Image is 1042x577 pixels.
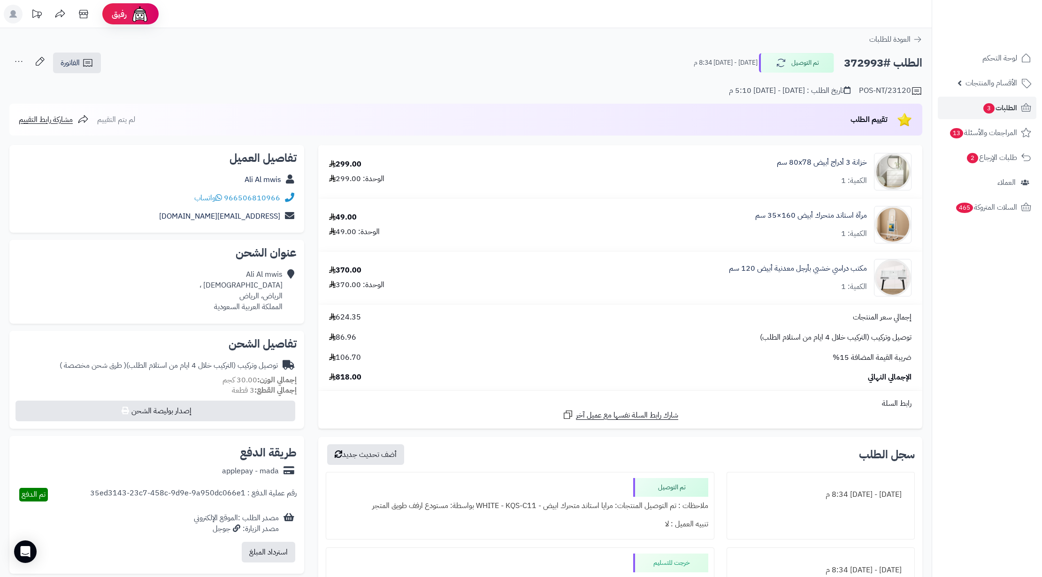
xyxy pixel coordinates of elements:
span: ( طرق شحن مخصصة ) [60,360,126,371]
div: الكمية: 1 [841,228,867,239]
span: إجمالي سعر المنتجات [853,312,912,323]
a: تحديثات المنصة [25,5,48,26]
div: الكمية: 1 [841,281,867,292]
a: مشاركة رابط التقييم [19,114,89,125]
strong: إجمالي القطع: [254,385,297,396]
span: توصيل وتركيب (التركيب خلال 4 ايام من استلام الطلب) [760,332,912,343]
button: إصدار بوليصة الشحن [15,401,295,421]
a: العملاء [938,171,1036,194]
img: 1753188266-1-90x90.jpg [874,206,911,243]
span: لم يتم التقييم [97,114,135,125]
h2: تفاصيل العميل [17,152,297,164]
div: تاريخ الطلب : [DATE] - [DATE] 5:10 م [729,85,850,96]
div: مصدر الزيارة: جوجل [194,524,279,534]
span: 106.70 [329,352,361,363]
div: تم التوصيل [633,478,708,497]
div: مصدر الطلب :الموقع الإلكتروني [194,513,279,534]
a: واتساب [194,192,222,204]
span: شارك رابط السلة نفسها مع عميل آخر [576,410,678,421]
span: الفاتورة [61,57,80,68]
img: 1747726412-1722524118422-1707225732053-1702539019812-884456456456-90x90.jpg [874,153,911,190]
div: الوحدة: 370.00 [329,280,384,290]
span: 86.96 [329,332,356,343]
div: 370.00 [329,265,361,276]
div: رابط السلة [322,398,919,409]
span: 13 [950,128,963,138]
img: 1755518062-1-90x90.jpg [874,259,911,296]
h3: سجل الطلب [859,449,915,460]
span: 624.35 [329,312,361,323]
h2: الطلب #372993 [844,53,922,73]
div: applepay - mada [222,466,279,477]
a: العودة للطلبات [869,34,922,45]
h2: عنوان الشحن [17,247,297,258]
span: ضريبة القيمة المضافة 15% [833,352,912,363]
h2: تفاصيل الشحن [17,338,297,349]
div: ملاحظات : تم التوصيل المنتجات: مرايا استاند متحرك ابيض - WHITE - KQS-C11 بواسطة: مستودع ارفف طويق... [332,497,708,515]
a: مرآة استاند متحرك أبيض 160×35 سم [755,210,867,221]
span: تقييم الطلب [850,114,888,125]
strong: إجمالي الوزن: [257,374,297,386]
span: الأقسام والمنتجات [965,76,1017,90]
div: الوحدة: 49.00 [329,227,380,237]
h2: طريقة الدفع [240,447,297,458]
span: تم الدفع [22,489,46,500]
button: تم التوصيل [759,53,834,73]
a: خزانة 3 أدراج أبيض ‎80x78 سم‏ [777,157,867,168]
img: ai-face.png [130,5,149,23]
span: لوحة التحكم [982,52,1017,65]
span: طلبات الإرجاع [966,151,1017,164]
div: 49.00 [329,212,357,223]
a: [EMAIL_ADDRESS][DOMAIN_NAME] [159,211,280,222]
span: الإجمالي النهائي [868,372,912,383]
div: توصيل وتركيب (التركيب خلال 4 ايام من استلام الطلب) [60,360,278,371]
span: مشاركة رابط التقييم [19,114,73,125]
span: 818.00 [329,372,361,383]
a: طلبات الإرجاع2 [938,146,1036,169]
button: أضف تحديث جديد [327,444,404,465]
div: Ali Al mwis [DEMOGRAPHIC_DATA] ، الرياض، الرياض المملكة العربية السعودية [199,269,283,312]
a: 966506810966 [224,192,280,204]
span: السلات المتروكة [955,201,1017,214]
div: تنبيه العميل : لا [332,515,708,533]
a: الطلبات3 [938,97,1036,119]
div: 299.00 [329,159,361,170]
span: 465 [956,203,973,213]
div: [DATE] - [DATE] 8:34 م [733,486,909,504]
small: [DATE] - [DATE] 8:34 م [694,58,758,68]
a: Ali Al mwis [245,174,281,185]
a: المراجعات والأسئلة13 [938,121,1036,144]
div: رقم عملية الدفع : 35ed3143-23c7-458c-9d9e-9a950dc066e1 [90,488,297,501]
a: لوحة التحكم [938,47,1036,69]
div: الوحدة: 299.00 [329,174,384,184]
a: شارك رابط السلة نفسها مع عميل آخر [562,409,678,421]
button: استرداد المبلغ [242,542,295,562]
div: Open Intercom Messenger [14,540,37,563]
a: السلات المتروكة465 [938,196,1036,219]
div: الكمية: 1 [841,175,867,186]
img: logo-2.png [978,25,1033,45]
span: رفيق [112,8,127,20]
div: خرجت للتسليم [633,554,708,572]
span: 2 [967,153,978,163]
small: 3 قطعة [232,385,297,396]
small: 30.00 كجم [222,374,297,386]
div: POS-NT/23120 [859,85,922,97]
a: مكتب دراسي خشبي بأرجل معدنية أبيض 120 سم [729,263,867,274]
span: المراجعات والأسئلة [949,126,1017,139]
span: العملاء [997,176,1016,189]
span: العودة للطلبات [869,34,911,45]
span: الطلبات [982,101,1017,114]
a: الفاتورة [53,53,101,73]
span: 3 [983,103,995,114]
